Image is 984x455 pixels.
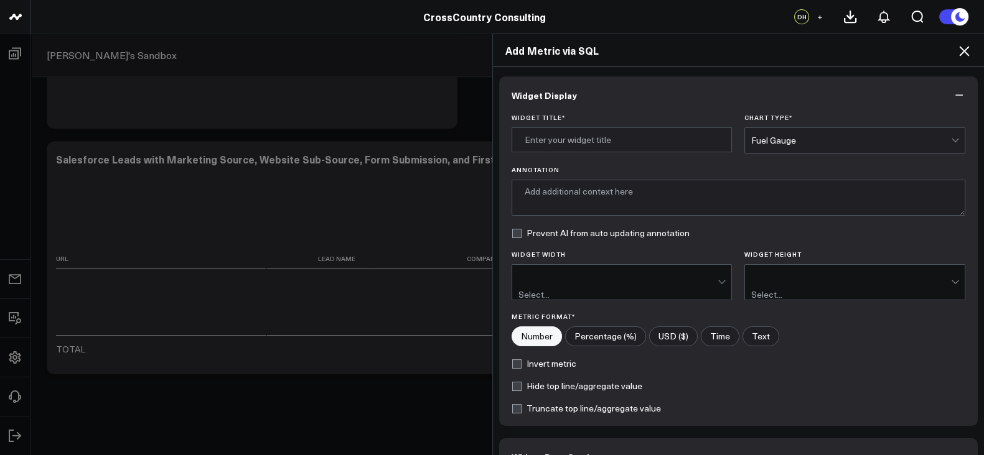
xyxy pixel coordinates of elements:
label: Chart Type * [744,114,965,121]
label: Annotation [512,166,966,173]
label: Invert metric [512,359,576,369]
a: CrossCountry Consulting [423,10,546,24]
label: Percentage (%) [565,326,646,346]
label: Prevent AI from auto updating annotation [512,228,690,238]
label: USD ($) [649,326,698,346]
div: Fuel Gauge [751,136,951,145]
label: Text [743,326,779,346]
label: Widget Height [744,250,965,258]
label: Hide top line/aggregate value [512,381,642,391]
div: DH [794,9,809,24]
label: Widget Width [512,250,733,258]
button: + [812,9,827,24]
label: Metric Format* [512,313,966,320]
label: Time [701,326,739,346]
label: Truncate top line/aggregate value [512,403,661,413]
input: Enter your widget title [512,127,733,152]
h2: Add Metric via SQL [505,44,972,57]
button: Widget Display [499,76,978,114]
div: Select... [751,290,812,300]
label: Number [512,326,562,346]
label: Widget Title * [512,114,733,121]
span: Widget Display [512,90,577,100]
span: + [817,12,823,21]
div: Select... [518,290,579,300]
